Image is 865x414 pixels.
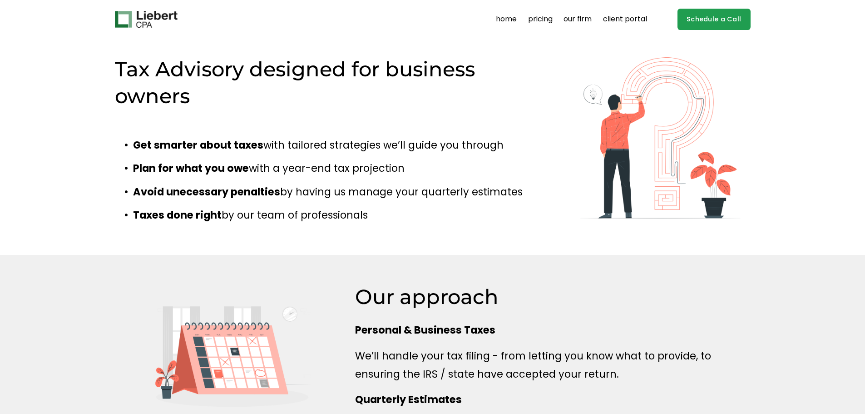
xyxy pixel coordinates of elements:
img: Liebert CPA [115,11,178,28]
h2: Our approach [355,284,751,310]
p: with a year-end tax projection [133,159,537,177]
p: with tailored strategies we’ll guide you through [133,136,537,154]
p: by having us manage your quarterly estimates [133,183,537,201]
a: our firm [563,12,592,27]
strong: Personal & Business Taxes [355,323,495,337]
a: client portal [603,12,647,27]
h2: Tax Advisory designed for business owners [115,56,510,109]
p: by our team of professionals [133,206,537,224]
strong: Avoid unecessary penalties [133,185,280,199]
strong: Quarterly Estimates [355,392,462,407]
a: Schedule a Call [677,9,751,30]
strong: Taxes done right [133,208,222,222]
p: We’ll handle your tax filing - from letting you know what to provide, to ensuring the IRS / state... [355,347,751,384]
a: home [496,12,517,27]
a: pricing [528,12,553,27]
strong: Get smarter about taxes [133,138,263,152]
strong: Plan for what you owe [133,161,249,175]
